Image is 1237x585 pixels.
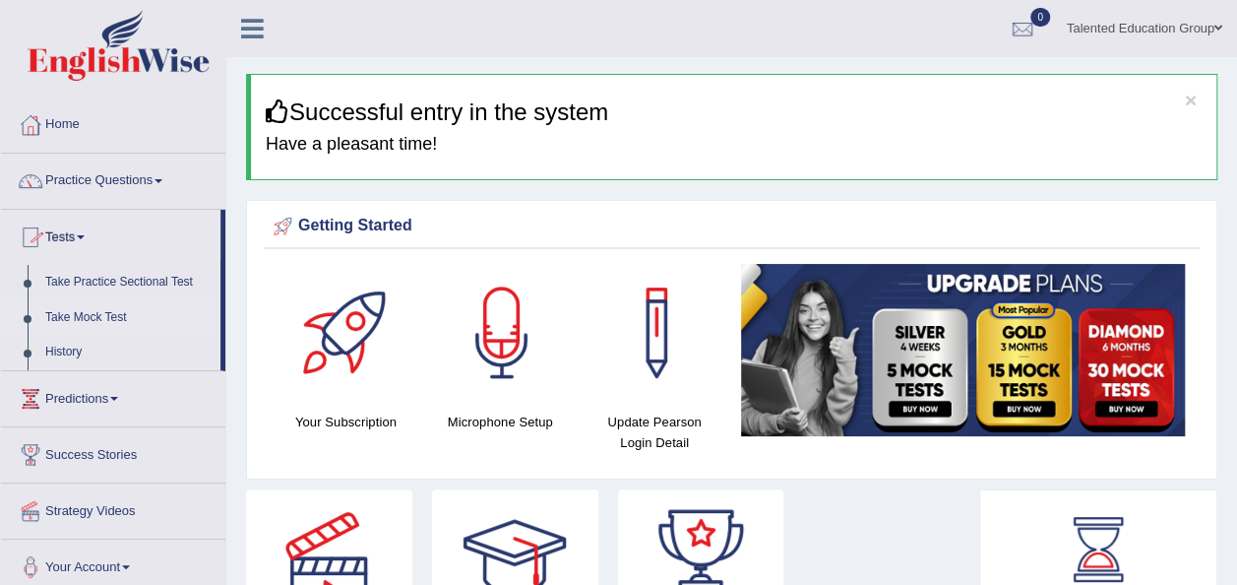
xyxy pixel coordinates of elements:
[266,99,1202,125] h3: Successful entry in the system
[1,484,225,533] a: Strategy Videos
[1185,90,1197,110] button: ×
[1,371,225,421] a: Predictions
[278,412,413,432] h4: Your Subscription
[1,210,220,259] a: Tests
[1,154,225,203] a: Practice Questions
[266,135,1202,155] h4: Have a pleasant time!
[36,265,220,300] a: Take Practice Sectional Test
[741,264,1185,435] img: small5.jpg
[269,212,1195,241] div: Getting Started
[588,412,722,453] h4: Update Pearson Login Detail
[36,335,220,370] a: History
[433,412,568,432] h4: Microphone Setup
[1,97,225,147] a: Home
[1030,8,1050,27] span: 0
[36,300,220,336] a: Take Mock Test
[1,427,225,477] a: Success Stories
